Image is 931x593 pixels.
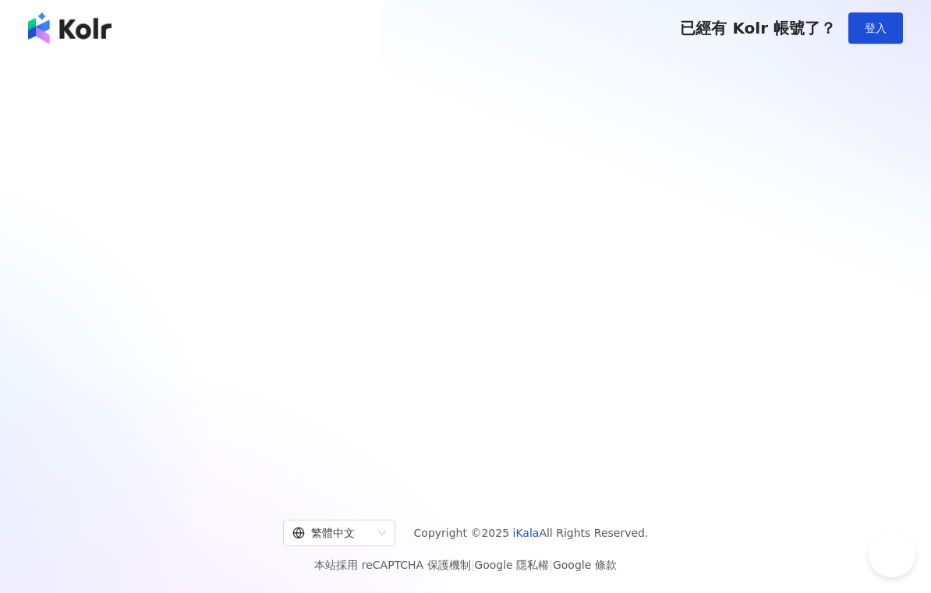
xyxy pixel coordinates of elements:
[848,12,903,44] button: 登入
[292,520,372,545] div: 繁體中文
[474,559,549,571] a: Google 隱私權
[513,527,540,539] a: iKala
[28,12,112,44] img: logo
[869,545,915,591] iframe: Toggle Customer Support
[314,556,616,574] span: 本站採用 reCAPTCHA 保護機制
[471,559,475,571] span: |
[865,22,887,34] span: 登入
[414,524,649,542] span: Copyright © 2025 All Rights Reserved.
[680,19,836,37] span: 已經有 Kolr 帳號了？
[553,559,617,571] a: Google 條款
[549,559,553,571] span: |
